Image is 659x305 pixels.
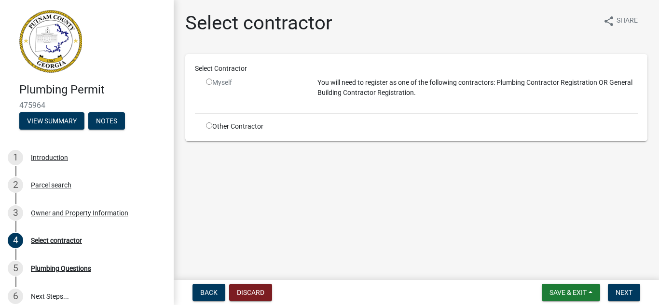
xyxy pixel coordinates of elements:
[608,284,640,301] button: Next
[8,261,23,276] div: 5
[19,83,166,97] h4: Plumbing Permit
[595,12,645,30] button: shareShare
[31,182,71,188] div: Parcel search
[88,112,125,130] button: Notes
[199,121,310,132] div: Other Contractor
[8,289,23,304] div: 6
[31,210,128,216] div: Owner and Property Information
[185,12,332,35] h1: Select contractor
[229,284,272,301] button: Discard
[188,64,645,74] div: Select Contractor
[603,15,615,27] i: share
[617,15,638,27] span: Share
[8,150,23,165] div: 1
[616,289,632,296] span: Next
[206,78,303,88] div: Myself
[88,118,125,125] wm-modal-confirm: Notes
[19,112,84,130] button: View Summary
[549,289,587,296] span: Save & Exit
[19,101,154,110] span: 475964
[542,284,600,301] button: Save & Exit
[200,289,218,296] span: Back
[19,118,84,125] wm-modal-confirm: Summary
[192,284,225,301] button: Back
[31,154,68,161] div: Introduction
[8,205,23,221] div: 3
[8,177,23,193] div: 2
[317,78,638,98] p: You will need to register as one of the following contractors: Plumbing Contractor Registration O...
[31,237,82,244] div: Select contractor
[8,233,23,248] div: 4
[19,10,82,73] img: Putnam County, Georgia
[31,265,91,272] div: Plumbing Questions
